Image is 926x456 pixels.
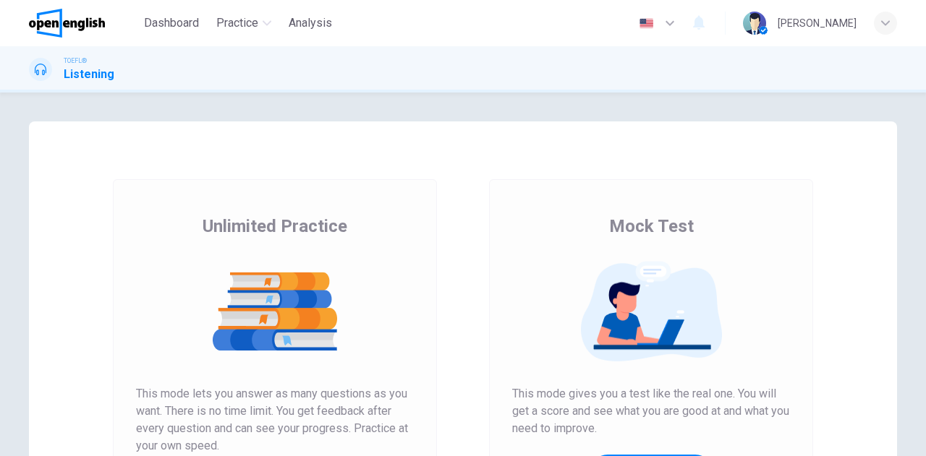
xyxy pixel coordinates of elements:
span: Practice [216,14,258,32]
span: Analysis [289,14,332,32]
a: OpenEnglish logo [29,9,138,38]
span: This mode lets you answer as many questions as you want. There is no time limit. You get feedback... [136,385,414,455]
img: en [637,18,655,29]
img: OpenEnglish logo [29,9,105,38]
span: TOEFL® [64,56,87,66]
button: Dashboard [138,10,205,36]
button: Practice [211,10,277,36]
div: [PERSON_NAME] [778,14,857,32]
img: Profile picture [743,12,766,35]
button: Analysis [283,10,338,36]
span: Unlimited Practice [203,215,347,238]
span: This mode gives you a test like the real one. You will get a score and see what you are good at a... [512,385,790,437]
span: Mock Test [609,215,694,238]
h1: Listening [64,66,114,83]
span: Dashboard [144,14,199,32]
